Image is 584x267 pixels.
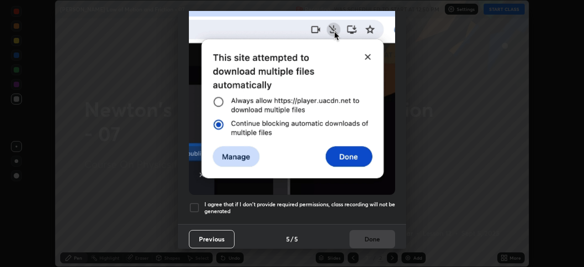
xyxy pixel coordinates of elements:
button: Previous [189,230,235,248]
h4: 5 [286,234,290,244]
h4: 5 [294,234,298,244]
h4: / [291,234,293,244]
h5: I agree that if I don't provide required permissions, class recording will not be generated [204,201,395,215]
